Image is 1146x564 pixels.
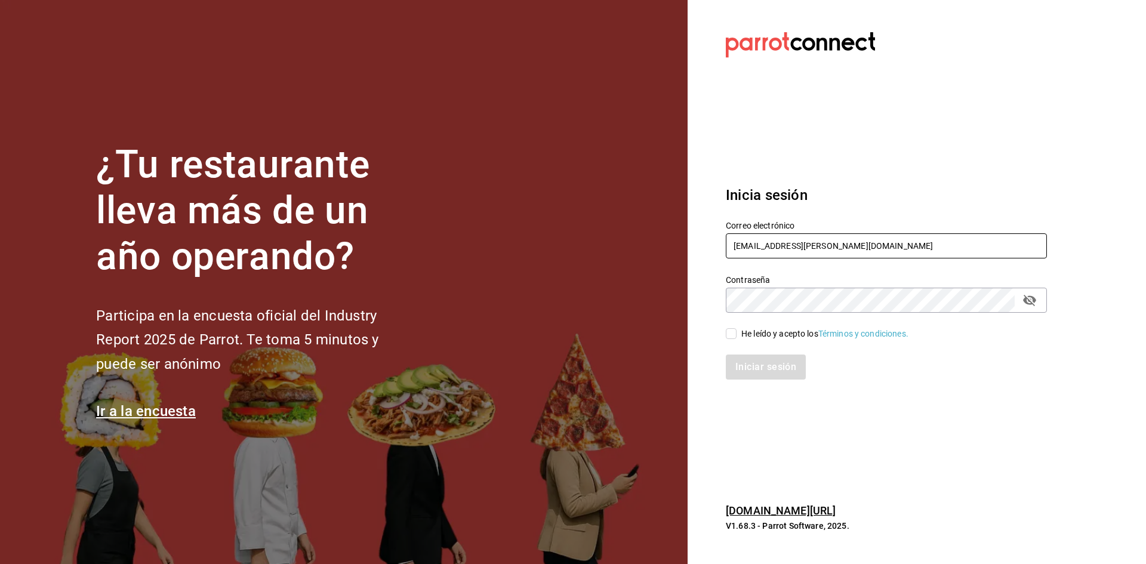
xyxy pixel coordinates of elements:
[726,184,1047,206] h3: Inicia sesión
[1019,290,1040,310] button: passwordField
[726,233,1047,258] input: Ingresa tu correo electrónico
[96,304,418,377] h2: Participa en la encuesta oficial del Industry Report 2025 de Parrot. Te toma 5 minutos y puede se...
[741,328,908,340] div: He leído y acepto los
[818,329,908,338] a: Términos y condiciones.
[96,142,418,279] h1: ¿Tu restaurante lleva más de un año operando?
[726,276,1047,284] label: Contraseña
[726,221,1047,230] label: Correo electrónico
[96,403,196,420] a: Ir a la encuesta
[726,504,836,517] a: [DOMAIN_NAME][URL]
[726,520,1047,532] p: V1.68.3 - Parrot Software, 2025.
